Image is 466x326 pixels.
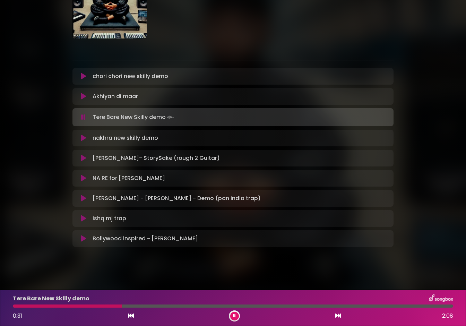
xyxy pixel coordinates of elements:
[93,154,220,162] p: [PERSON_NAME]- StorySake (rough 2 Guitar)
[166,112,175,122] img: waveform4.gif
[93,72,168,80] p: chori chori new skilly demo
[93,134,158,142] p: nakhra new skilly demo
[93,234,198,243] p: Bollywood inspired - [PERSON_NAME]
[93,194,261,203] p: [PERSON_NAME] - [PERSON_NAME] - Demo (pan india trap)
[93,112,175,122] p: Tere Bare New Skilly demo
[93,174,165,182] p: NA RE for [PERSON_NAME]
[93,92,138,101] p: Akhiyan di maar
[93,214,126,223] p: ishq mj trap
